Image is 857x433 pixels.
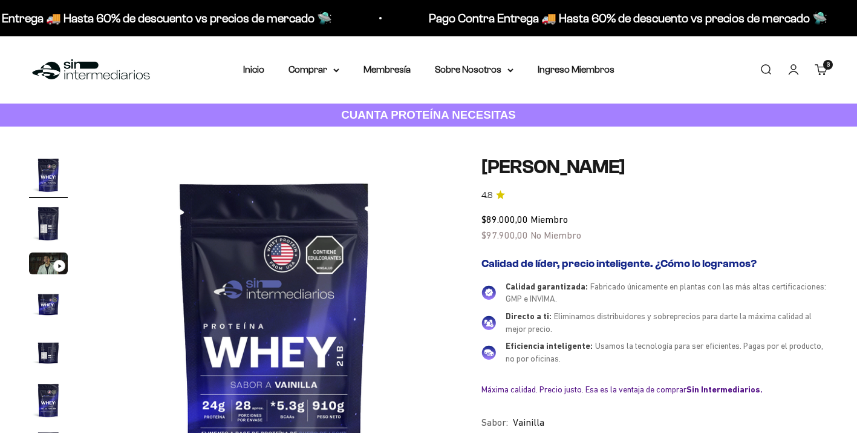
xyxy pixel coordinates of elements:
h1: [PERSON_NAME] [481,156,828,179]
span: $97.900,00 [481,230,528,240]
img: Proteína Whey - Vainilla [29,156,68,194]
img: Proteína Whey - Vainilla [29,284,68,323]
span: Calidad garantizada: [506,282,588,291]
span: $89.000,00 [481,214,528,225]
legend: Sabor: [481,415,508,431]
img: Eficiencia inteligente [481,345,496,360]
img: Proteína Whey - Vainilla [29,332,68,371]
span: 4.8 [481,189,492,202]
h2: Calidad de líder, precio inteligente. ¿Cómo lo logramos? [481,257,828,271]
p: Pago Contra Entrega 🚚 Hasta 60% de descuento vs precios de mercado 🛸 [418,8,816,28]
span: Miembro [530,214,568,225]
a: 4.84.8 de 5.0 estrellas [481,189,828,202]
span: Eficiencia inteligente: [506,341,593,351]
button: Ir al artículo 1 [29,156,68,198]
span: Vainilla [513,415,544,431]
button: Ir al artículo 2 [29,204,68,246]
summary: Comprar [288,62,339,78]
a: Membresía [363,64,411,74]
span: Directo a ti: [506,311,552,321]
button: Ir al artículo 6 [29,381,68,423]
strong: CUANTA PROTEÍNA NECESITAS [341,108,516,121]
button: Ir al artículo 3 [29,253,68,278]
span: 3 [827,62,830,68]
summary: Sobre Nosotros [435,62,513,78]
span: Eliminamos distribuidores y sobreprecios para darte la máxima calidad al mejor precio. [506,311,812,334]
img: Proteína Whey - Vainilla [29,204,68,243]
span: Fabricado únicamente en plantas con las más altas certificaciones: GMP e INVIMA. [506,282,826,304]
span: Usamos la tecnología para ser eficientes. Pagas por el producto, no por oficinas. [506,341,823,363]
div: Máxima calidad. Precio justo. Esa es la ventaja de comprar [481,384,828,395]
img: Proteína Whey - Vainilla [29,381,68,420]
button: Ir al artículo 5 [29,332,68,375]
img: Calidad garantizada [481,285,496,300]
span: No Miembro [530,230,581,240]
a: Inicio [243,64,264,74]
a: Ingreso Miembros [538,64,614,74]
b: Sin Intermediarios. [686,385,763,394]
img: Directo a ti [481,316,496,330]
button: Ir al artículo 4 [29,284,68,326]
